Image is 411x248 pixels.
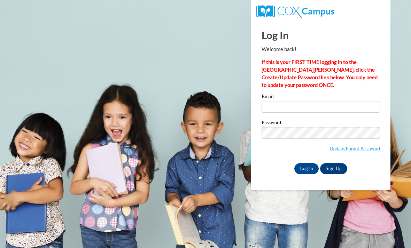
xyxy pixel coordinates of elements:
[262,59,378,88] strong: If this is your FIRST TIME logging in to the [GEOGRAPHIC_DATA][PERSON_NAME], click the Create/Upd...
[262,28,380,42] h1: Log In
[294,163,319,174] input: Log In
[262,120,380,127] label: Password
[262,94,380,101] label: Email
[256,5,334,18] img: COX Campus
[262,46,380,53] p: Welcome back!
[320,163,347,174] a: Sign Up
[329,146,380,151] a: Update/Forgot Password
